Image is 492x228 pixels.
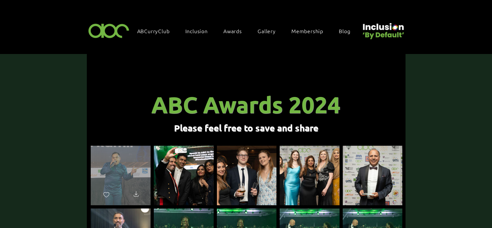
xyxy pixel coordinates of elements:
span: Awards [223,27,242,34]
span: ABC Awards 2024 [151,90,340,118]
a: Blog [336,24,360,38]
a: Membership [288,24,333,38]
img: Untitled design (22).png [360,18,405,40]
nav: Site [134,24,360,38]
span: ABCurryClub [137,27,170,34]
div: Awards [220,24,252,38]
span: Love [98,187,115,203]
span: Please feel free to save and share [174,122,318,133]
a: ABCurryClub [134,24,180,38]
span: Gallery [258,27,276,34]
span: Inclusion [185,27,208,34]
a: Gallery [254,24,286,38]
div: Inclusion [182,24,218,38]
div: Download [129,187,143,203]
span: Membership [291,27,323,34]
img: ABC-Logo-Blank-Background-01-01-2.png [86,21,131,40]
span: Blog [339,27,350,34]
